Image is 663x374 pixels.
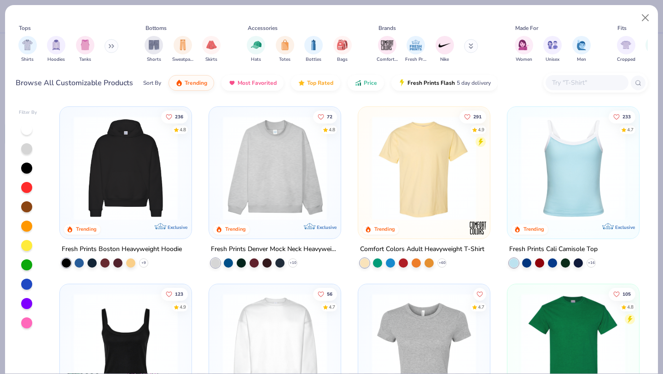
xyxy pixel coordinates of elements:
span: Sweatpants [172,56,193,63]
img: Nike Image [438,38,452,52]
div: 4.8 [627,304,634,310]
span: Unisex [546,56,559,63]
div: Made For [515,24,538,32]
input: Try "T-Shirt" [551,77,622,88]
button: filter button [515,36,533,63]
img: Tanks Image [80,40,90,50]
div: filter for Comfort Colors [377,36,398,63]
div: filter for Shirts [18,36,37,63]
span: Bottles [306,56,321,63]
button: filter button [76,36,94,63]
span: Fresh Prints [405,56,426,63]
img: TopRated.gif [298,79,305,87]
div: 4.9 [180,304,186,310]
img: Shirts Image [22,40,33,50]
button: Like [162,110,188,123]
div: Browse All Customizable Products [16,77,133,88]
span: + 10 [290,260,297,266]
div: filter for Unisex [543,36,562,63]
div: filter for Men [572,36,591,63]
img: Sweatpants Image [178,40,188,50]
img: a90f7c54-8796-4cb2-9d6e-4e9644cfe0fe [331,116,445,220]
img: Shorts Image [149,40,159,50]
img: most_fav.gif [228,79,236,87]
button: filter button [145,36,163,63]
button: Trending [169,75,214,91]
button: Like [162,287,188,300]
button: Most Favorited [221,75,284,91]
button: Like [609,110,635,123]
button: filter button [202,36,221,63]
div: filter for Women [515,36,533,63]
span: Trending [185,79,207,87]
div: filter for Shorts [145,36,163,63]
span: Most Favorited [238,79,277,87]
span: + 60 [438,260,445,266]
img: Men Image [576,40,587,50]
button: Fresh Prints Flash5 day delivery [391,75,498,91]
img: e55d29c3-c55d-459c-bfd9-9b1c499ab3c6 [480,116,593,220]
div: Fresh Prints Boston Heavyweight Hoodie [62,244,182,255]
span: Bags [337,56,348,63]
span: 72 [327,114,332,119]
button: Like [473,287,486,300]
img: Bags Image [337,40,347,50]
button: filter button [276,36,294,63]
img: 029b8af0-80e6-406f-9fdc-fdf898547912 [367,116,481,220]
img: Hats Image [251,40,262,50]
div: 4.7 [329,304,335,310]
span: 56 [327,292,332,296]
img: Comfort Colors Image [380,38,394,52]
button: Price [348,75,384,91]
div: Bottoms [145,24,167,32]
span: Hats [251,56,261,63]
div: Tops [19,24,31,32]
img: flash.gif [398,79,406,87]
span: Nike [440,56,449,63]
button: filter button [247,36,265,63]
button: filter button [172,36,193,63]
img: Unisex Image [547,40,558,50]
span: Exclusive [615,224,634,230]
div: 4.9 [478,126,484,133]
span: Top Rated [307,79,333,87]
span: + 9 [141,260,146,266]
button: filter button [333,36,352,63]
span: Men [577,56,586,63]
img: Women Image [518,40,529,50]
span: 291 [473,114,482,119]
button: filter button [377,36,398,63]
button: filter button [543,36,562,63]
span: Tanks [79,56,91,63]
img: Totes Image [280,40,290,50]
div: Brands [378,24,396,32]
img: trending.gif [175,79,183,87]
div: 4.8 [329,126,335,133]
div: filter for Totes [276,36,294,63]
div: filter for Hoodies [47,36,65,63]
img: Bottles Image [308,40,319,50]
button: Like [609,287,635,300]
span: Hoodies [47,56,65,63]
span: Shorts [147,56,161,63]
button: Like [313,110,337,123]
img: Hoodies Image [51,40,61,50]
span: Comfort Colors [377,56,398,63]
div: 4.7 [478,304,484,310]
span: 236 [175,114,184,119]
img: Cropped Image [621,40,631,50]
span: Cropped [617,56,635,63]
span: Exclusive [168,224,187,230]
div: filter for Hats [247,36,265,63]
div: Filter By [19,109,37,116]
div: filter for Fresh Prints [405,36,426,63]
button: filter button [18,36,37,63]
div: Fresh Prints Cali Camisole Top [509,244,598,255]
button: Like [459,110,486,123]
span: Women [516,56,532,63]
div: Accessories [248,24,278,32]
div: Sort By [143,79,161,87]
div: Fresh Prints Denver Mock Neck Heavyweight Sweatshirt [211,244,339,255]
img: Fresh Prints Image [409,38,423,52]
button: filter button [436,36,454,63]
